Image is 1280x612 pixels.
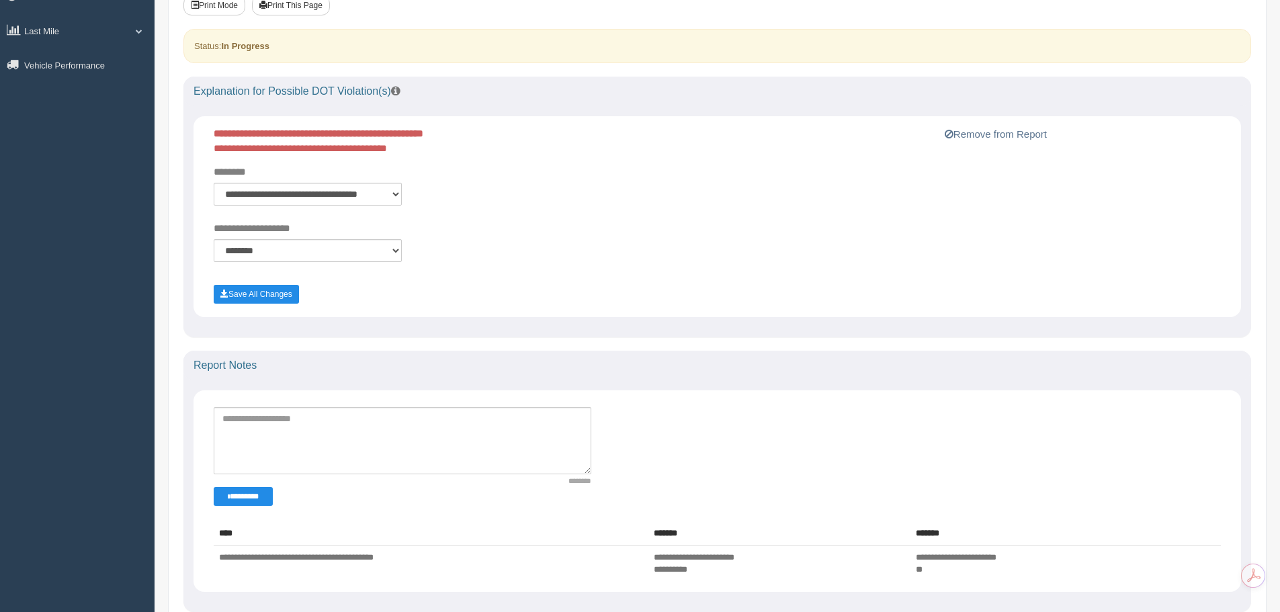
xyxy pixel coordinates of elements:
strong: In Progress [221,41,269,51]
button: Change Filter Options [214,487,273,506]
div: Explanation for Possible DOT Violation(s) [183,77,1251,106]
div: Report Notes [183,351,1251,380]
button: Remove from Report [941,126,1051,142]
div: Status: [183,29,1251,63]
button: Save [214,285,299,304]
